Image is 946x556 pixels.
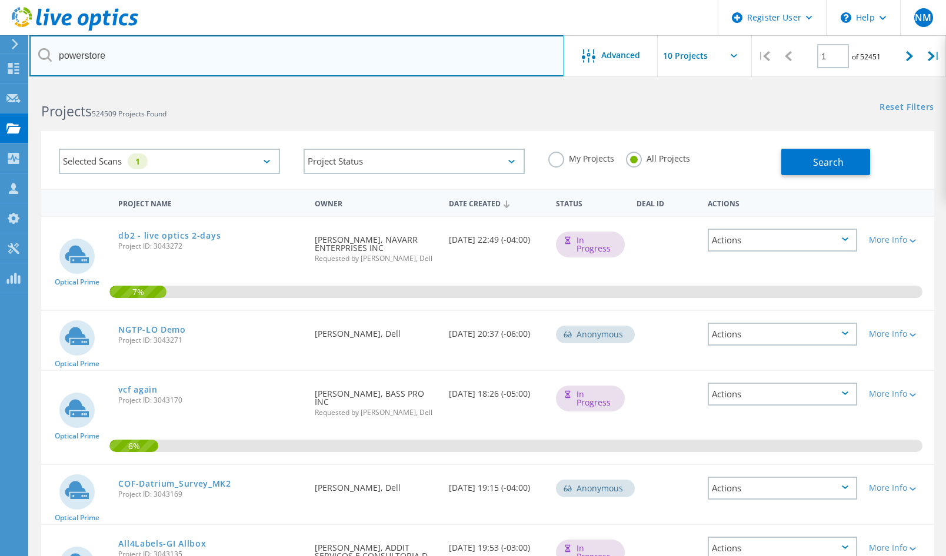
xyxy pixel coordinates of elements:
[922,35,946,77] div: |
[109,286,166,296] span: 7%
[309,465,443,504] div: [PERSON_NAME], Dell
[55,433,99,440] span: Optical Prime
[556,386,625,411] div: In Progress
[880,103,934,113] a: Reset Filters
[869,484,928,492] div: More Info
[41,102,92,120] b: Projects
[601,51,640,59] span: Advanced
[548,152,614,163] label: My Projects
[556,326,635,343] div: Anonymous
[915,13,931,22] span: NM
[118,491,303,498] span: Project ID: 3043169
[443,192,550,214] div: Date Created
[708,229,857,252] div: Actions
[315,409,437,416] span: Requested by [PERSON_NAME], Dell
[309,192,443,213] div: Owner
[118,232,221,240] a: db2 - live optics 2-days
[550,192,631,213] div: Status
[708,477,857,500] div: Actions
[708,383,857,406] div: Actions
[443,311,550,350] div: [DATE] 20:37 (-06:00)
[118,480,231,488] a: COF-Datrium_Survey_MK2
[92,109,166,119] span: 524509 Projects Found
[781,149,870,175] button: Search
[813,156,844,169] span: Search
[55,279,99,286] span: Optical Prime
[443,217,550,256] div: [DATE] 22:49 (-04:00)
[118,540,206,548] a: All4Labels-GI Allbox
[841,12,851,23] svg: \n
[118,397,303,404] span: Project ID: 3043170
[626,152,690,163] label: All Projects
[556,232,625,257] div: In Progress
[309,371,443,428] div: [PERSON_NAME], BASS PRO INC
[443,465,550,504] div: [DATE] 19:15 (-04:00)
[59,149,280,174] div: Selected Scans
[109,440,158,450] span: 6%
[869,236,928,244] div: More Info
[309,217,443,274] div: [PERSON_NAME], NAVARR ENTERPRISES INC
[128,153,148,169] div: 1
[12,25,138,33] a: Live Optics Dashboard
[852,52,881,62] span: of 52451
[752,35,776,77] div: |
[118,386,157,394] a: vcf again
[118,243,303,250] span: Project ID: 3043272
[315,255,437,262] span: Requested by [PERSON_NAME], Dell
[869,330,928,338] div: More Info
[702,192,862,213] div: Actions
[55,514,99,521] span: Optical Prime
[869,390,928,398] div: More Info
[112,192,309,213] div: Project Name
[309,311,443,350] div: [PERSON_NAME], Dell
[556,480,635,497] div: Anonymous
[118,337,303,344] span: Project ID: 3043271
[443,371,550,410] div: [DATE] 18:26 (-05:00)
[708,323,857,346] div: Actions
[869,544,928,552] div: More Info
[631,192,702,213] div: Deal Id
[55,360,99,367] span: Optical Prime
[29,35,564,76] input: Search projects by name, owner, ID, company, etc
[304,149,525,174] div: Project Status
[118,326,185,334] a: NGTP-LO Demo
